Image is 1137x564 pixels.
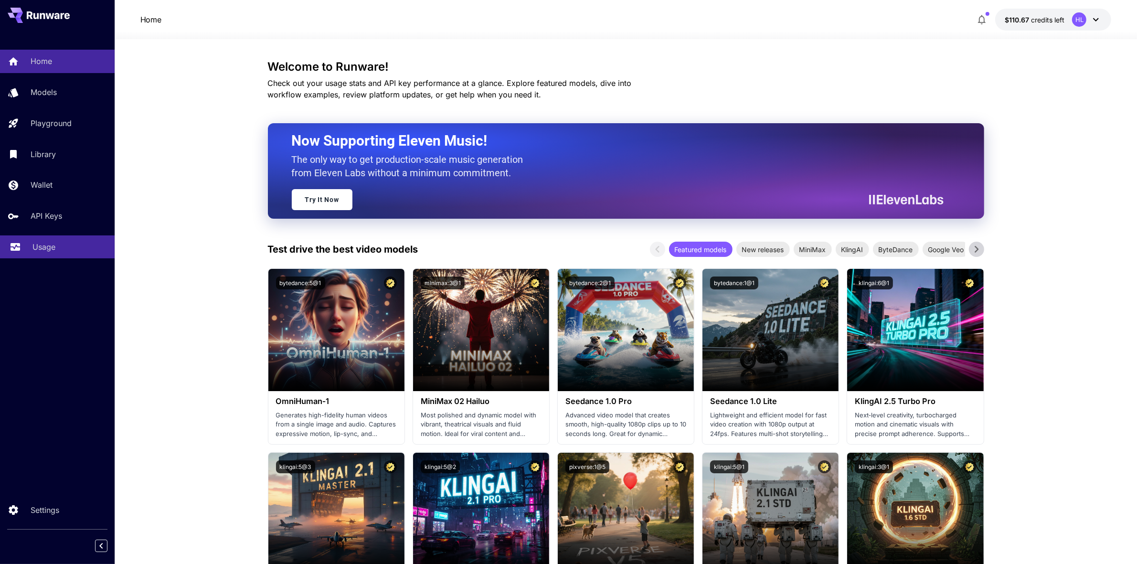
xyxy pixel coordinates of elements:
[384,460,397,473] button: Certified Model – Vetted for best performance and includes a commercial license.
[836,242,869,257] div: KlingAI
[268,269,404,391] img: alt
[710,460,748,473] button: klingai:5@1
[736,242,790,257] div: New releases
[32,241,55,253] p: Usage
[102,537,115,554] div: Collapse sidebar
[565,277,615,289] button: bytedance:2@1
[923,242,970,257] div: Google Veo
[873,242,919,257] div: ByteDance
[1005,15,1064,25] div: $110.66725
[565,411,686,439] p: Advanced video model that creates smooth, high-quality 1080p clips up to 10 seconds long. Great f...
[268,78,632,99] span: Check out your usage stats and API key performance at a glance. Explore featured models, dive int...
[736,245,790,255] span: New releases
[31,179,53,191] p: Wallet
[268,60,984,74] h3: Welcome to Runware!
[1072,12,1086,27] div: HL
[565,397,686,406] h3: Seedance 1.0 Pro
[140,14,162,25] nav: breadcrumb
[276,411,397,439] p: Generates high-fidelity human videos from a single image and audio. Captures expressive motion, l...
[794,245,832,255] span: MiniMax
[529,277,542,289] button: Certified Model – Vetted for best performance and includes a commercial license.
[31,86,57,98] p: Models
[855,277,893,289] button: klingai:6@1
[702,269,839,391] img: alt
[818,277,831,289] button: Certified Model – Vetted for best performance and includes a commercial license.
[558,269,694,391] img: alt
[384,277,397,289] button: Certified Model – Vetted for best performance and includes a commercial license.
[1031,16,1064,24] span: credits left
[855,397,976,406] h3: KlingAI 2.5 Turbo Pro
[673,277,686,289] button: Certified Model – Vetted for best performance and includes a commercial license.
[292,153,531,180] p: The only way to get production-scale music generation from Eleven Labs without a minimum commitment.
[421,460,460,473] button: klingai:5@2
[855,411,976,439] p: Next‑level creativity, turbocharged motion and cinematic visuals with precise prompt adherence. S...
[669,242,733,257] div: Featured models
[963,277,976,289] button: Certified Model – Vetted for best performance and includes a commercial license.
[413,269,549,391] img: alt
[268,242,418,256] p: Test drive the best video models
[855,460,893,473] button: klingai:3@1
[794,242,832,257] div: MiniMax
[292,132,936,150] h2: Now Supporting Eleven Music!
[873,245,919,255] span: ByteDance
[421,277,465,289] button: minimax:3@1
[276,397,397,406] h3: OmniHuman‑1
[276,460,315,473] button: klingai:5@3
[276,277,325,289] button: bytedance:5@1
[31,210,62,222] p: API Keys
[995,9,1111,31] button: $110.66725HL
[421,397,542,406] h3: MiniMax 02 Hailuo
[1005,16,1031,24] span: $110.67
[140,14,162,25] a: Home
[818,460,831,473] button: Certified Model – Vetted for best performance and includes a commercial license.
[673,460,686,473] button: Certified Model – Vetted for best performance and includes a commercial license.
[31,504,59,516] p: Settings
[565,460,609,473] button: pixverse:1@5
[529,460,542,473] button: Certified Model – Vetted for best performance and includes a commercial license.
[963,460,976,473] button: Certified Model – Vetted for best performance and includes a commercial license.
[847,269,983,391] img: alt
[669,245,733,255] span: Featured models
[292,189,352,210] a: Try It Now
[31,117,72,129] p: Playground
[710,277,758,289] button: bytedance:1@1
[31,55,52,67] p: Home
[710,397,831,406] h3: Seedance 1.0 Lite
[421,411,542,439] p: Most polished and dynamic model with vibrant, theatrical visuals and fluid motion. Ideal for vira...
[923,245,970,255] span: Google Veo
[836,245,869,255] span: KlingAI
[95,540,107,552] button: Collapse sidebar
[31,149,56,160] p: Library
[710,411,831,439] p: Lightweight and efficient model for fast video creation with 1080p output at 24fps. Features mult...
